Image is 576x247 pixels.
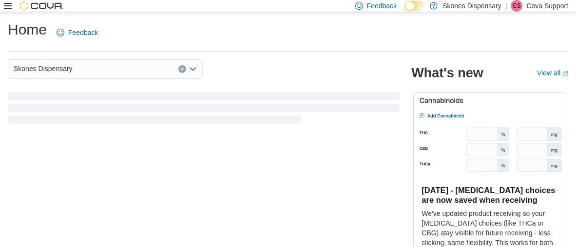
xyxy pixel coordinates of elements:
a: Feedback [53,23,102,42]
svg: External link [562,71,568,77]
a: View allExternal link [537,69,568,77]
button: Open list of options [189,65,197,73]
span: Skones Dispensary [14,63,73,74]
button: Clear input [178,65,186,73]
input: Dark Mode [404,1,425,11]
h3: [DATE] - [MEDICAL_DATA] choices are now saved when receiving [422,185,558,205]
span: Feedback [367,1,397,11]
span: Loading [8,94,400,125]
span: Dark Mode [404,11,405,12]
span: Feedback [68,28,98,37]
h1: Home [8,20,47,39]
img: Cova [19,1,63,11]
h2: What's new [411,65,483,81]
